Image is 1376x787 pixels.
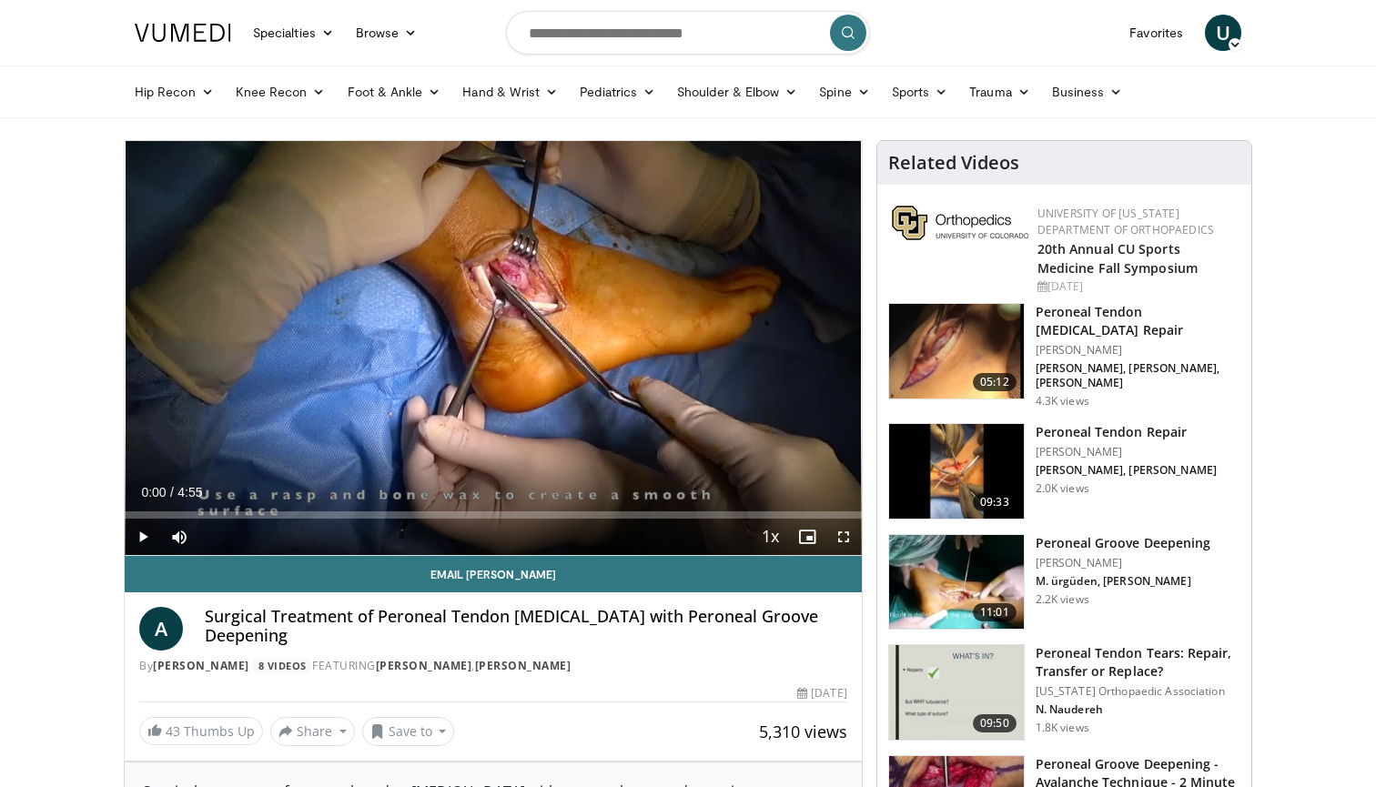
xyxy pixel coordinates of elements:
[1037,278,1237,295] div: [DATE]
[1205,15,1241,51] a: U
[973,493,1017,511] span: 09:33
[1041,74,1134,110] a: Business
[177,485,202,499] span: 4:55
[1037,240,1198,277] a: 20th Annual CU Sports Medicine Fall Symposium
[889,535,1024,630] img: cbb5bafa-f017-440c-aa06-cc1402690ebb.150x105_q85_crop-smart_upscale.jpg
[1036,534,1211,552] h3: Peroneal Groove Deepening
[973,373,1017,391] span: 05:12
[888,303,1240,409] a: 05:12 Peroneal Tendon [MEDICAL_DATA] Repair [PERSON_NAME] [PERSON_NAME], [PERSON_NAME], [PERSON_N...
[1036,445,1217,459] p: [PERSON_NAME]
[1036,423,1217,441] h3: Peroneal Tendon Repair
[889,424,1024,519] img: 5c15467d-6317-4a85-a24b-5d2f5a48eaa2.150x105_q85_crop-smart_upscale.jpg
[124,74,225,110] a: Hip Recon
[889,304,1024,399] img: 1bca7d34-9145-428f-b311-0f59fca44fd4.150x105_q85_crop-smart_upscale.jpg
[506,11,870,55] input: Search topics, interventions
[759,721,847,742] span: 5,310 views
[1036,684,1240,699] p: [US_STATE] Orthopaedic Association
[808,74,880,110] a: Spine
[252,658,312,673] a: 8 Videos
[1036,303,1240,339] h3: Peroneal Tendon [MEDICAL_DATA] Repair
[958,74,1041,110] a: Trauma
[1118,15,1194,51] a: Favorites
[362,717,455,746] button: Save to
[1036,702,1240,717] p: N. Naudereh
[973,714,1017,732] span: 09:50
[825,519,862,555] button: Fullscreen
[205,607,847,646] h4: Surgical Treatment of Peroneal Tendon [MEDICAL_DATA] with Peroneal Groove Deepening
[125,519,161,555] button: Play
[789,519,825,555] button: Enable picture-in-picture mode
[1036,394,1089,409] p: 4.3K views
[125,511,862,519] div: Progress Bar
[270,717,355,746] button: Share
[135,24,231,42] img: VuMedi Logo
[1036,481,1089,496] p: 2.0K views
[475,658,572,673] a: [PERSON_NAME]
[881,74,959,110] a: Sports
[170,485,174,499] span: /
[892,206,1028,240] img: 355603a8-37da-49b6-856f-e00d7e9307d3.png.150x105_q85_autocrop_double_scale_upscale_version-0.2.png
[345,15,429,51] a: Browse
[141,485,166,499] span: 0:00
[153,658,249,673] a: [PERSON_NAME]
[161,519,197,555] button: Mute
[1036,644,1240,681] h3: Peroneal Tendon Tears: Repair, Transfer or Replace?
[569,74,666,110] a: Pediatrics
[242,15,345,51] a: Specialties
[1036,463,1217,478] p: [PERSON_NAME], [PERSON_NAME]
[376,658,472,673] a: [PERSON_NAME]
[888,534,1240,631] a: 11:01 Peroneal Groove Deepening [PERSON_NAME] M. ürgüden, [PERSON_NAME] 2.2K views
[125,556,862,592] a: Email [PERSON_NAME]
[1037,206,1214,237] a: University of [US_STATE] Department of Orthopaedics
[337,74,452,110] a: Foot & Ankle
[139,717,263,745] a: 43 Thumbs Up
[753,519,789,555] button: Playback Rate
[797,685,846,701] div: [DATE]
[225,74,337,110] a: Knee Recon
[1036,361,1240,390] p: [PERSON_NAME], [PERSON_NAME], [PERSON_NAME]
[1036,721,1089,735] p: 1.8K views
[451,74,569,110] a: Hand & Wrist
[125,141,862,556] video-js: Video Player
[1036,556,1211,570] p: [PERSON_NAME]
[1036,343,1240,358] p: [PERSON_NAME]
[973,603,1017,621] span: 11:01
[139,658,847,674] div: By FEATURING ,
[889,645,1024,740] img: 91c3c73b-f8c9-4b22-b6b8-a72fe88fdbb0.150x105_q85_crop-smart_upscale.jpg
[166,722,180,740] span: 43
[1036,592,1089,607] p: 2.2K views
[888,152,1019,174] h4: Related Videos
[1036,574,1211,589] p: M. ürgüden, [PERSON_NAME]
[888,644,1240,741] a: 09:50 Peroneal Tendon Tears: Repair, Transfer or Replace? [US_STATE] Orthopaedic Association N. N...
[888,423,1240,520] a: 09:33 Peroneal Tendon Repair [PERSON_NAME] [PERSON_NAME], [PERSON_NAME] 2.0K views
[666,74,808,110] a: Shoulder & Elbow
[139,607,183,651] a: A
